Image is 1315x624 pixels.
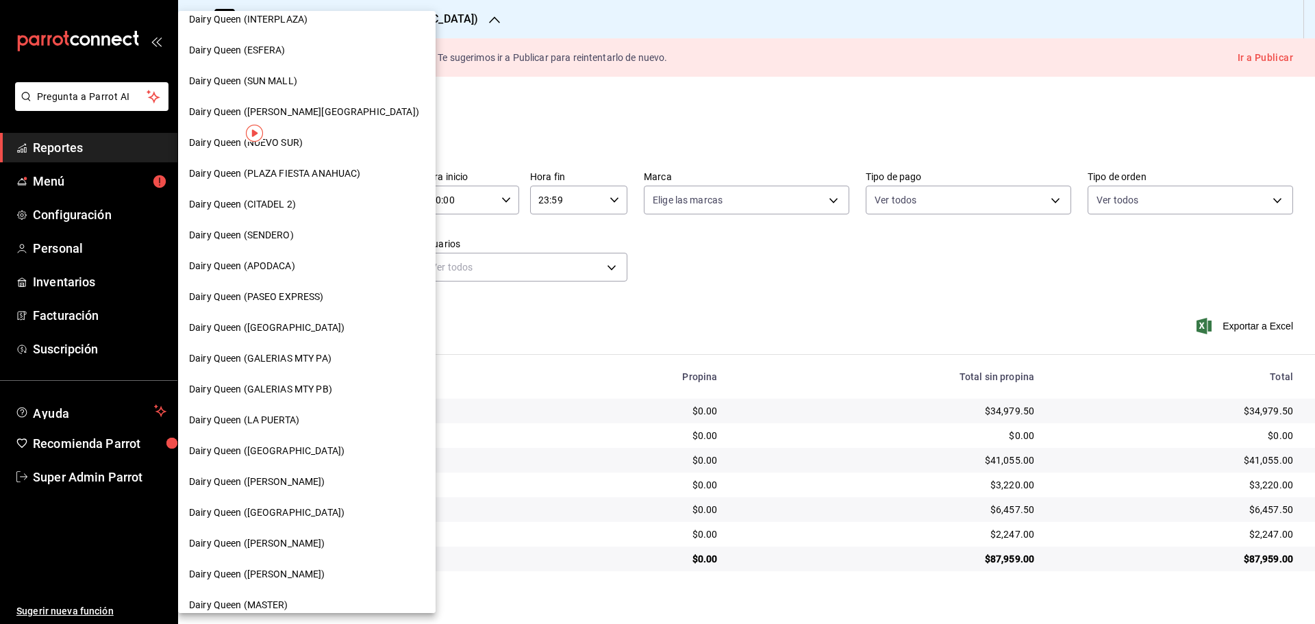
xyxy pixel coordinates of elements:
span: Dairy Queen ([GEOGRAPHIC_DATA]) [189,321,345,335]
div: Dairy Queen (SENDERO) [178,220,436,251]
span: Dairy Queen (GALERIAS MTY PA) [189,351,331,366]
div: Dairy Queen (LA PUERTA) [178,405,436,436]
div: Dairy Queen ([GEOGRAPHIC_DATA]) [178,312,436,343]
div: Dairy Queen ([PERSON_NAME]) [178,559,436,590]
span: Dairy Queen (MASTER) [189,598,288,612]
span: Dairy Queen (ESFERA) [189,43,286,58]
span: Dairy Queen ([GEOGRAPHIC_DATA]) [189,506,345,520]
span: Dairy Queen (APODACA) [189,259,295,273]
span: Dairy Queen (NUEVO SUR) [189,136,303,150]
div: Dairy Queen (GALERIAS MTY PA) [178,343,436,374]
span: Dairy Queen (SUN MALL) [189,74,297,88]
div: Dairy Queen (APODACA) [178,251,436,282]
div: Dairy Queen ([GEOGRAPHIC_DATA]) [178,497,436,528]
span: Dairy Queen (INTERPLAZA) [189,12,308,27]
span: Dairy Queen ([GEOGRAPHIC_DATA]) [189,444,345,458]
div: Dairy Queen ([PERSON_NAME]) [178,466,436,497]
span: Dairy Queen (SENDERO) [189,228,294,242]
div: Dairy Queen (PLAZA FIESTA ANAHUAC) [178,158,436,189]
div: Dairy Queen (INTERPLAZA) [178,4,436,35]
span: Dairy Queen (LA PUERTA) [189,413,299,427]
div: Dairy Queen (PASEO EXPRESS) [178,282,436,312]
span: Dairy Queen ([PERSON_NAME]) [189,536,325,551]
span: Dairy Queen (CITADEL 2) [189,197,296,212]
span: Dairy Queen (GALERIAS MTY PB) [189,382,332,397]
div: Dairy Queen (CITADEL 2) [178,189,436,220]
span: Dairy Queen (PLAZA FIESTA ANAHUAC) [189,166,360,181]
span: Dairy Queen ([PERSON_NAME]) [189,475,325,489]
div: Dairy Queen (MASTER) [178,590,436,621]
div: Dairy Queen (SUN MALL) [178,66,436,97]
div: Dairy Queen (GALERIAS MTY PB) [178,374,436,405]
div: Dairy Queen ([GEOGRAPHIC_DATA]) [178,436,436,466]
span: Dairy Queen (PASEO EXPRESS) [189,290,324,304]
div: Dairy Queen (ESFERA) [178,35,436,66]
img: Tooltip marker [246,125,263,142]
span: Dairy Queen ([PERSON_NAME][GEOGRAPHIC_DATA]) [189,105,419,119]
div: Dairy Queen ([PERSON_NAME]) [178,528,436,559]
div: Dairy Queen (NUEVO SUR) [178,127,436,158]
div: Dairy Queen ([PERSON_NAME][GEOGRAPHIC_DATA]) [178,97,436,127]
span: Dairy Queen ([PERSON_NAME]) [189,567,325,582]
